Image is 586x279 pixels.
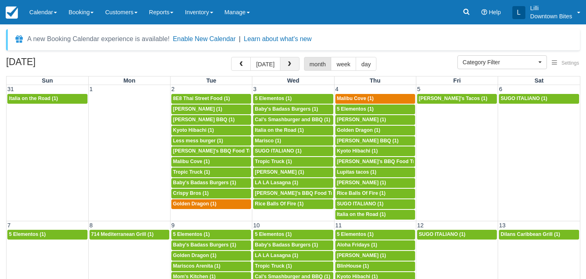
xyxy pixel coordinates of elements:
[304,57,332,71] button: month
[255,127,304,133] span: Italia on the Road (1)
[173,159,210,164] span: Malibu Cove (1)
[252,86,257,92] span: 3
[335,210,415,220] a: Italia on the Road (1)
[6,7,18,19] img: checkfront-main-nav-mini-logo.png
[419,231,466,237] span: SUGO ITALIANO (1)
[489,9,501,15] span: Help
[370,77,380,84] span: Thu
[253,115,333,125] a: Cal’s Smashburger and BBQ (1)
[453,77,461,84] span: Fri
[253,94,333,104] a: 5 Elementos (1)
[335,262,415,271] a: BlinHouse (1)
[173,201,216,207] span: Golden Dragon (1)
[7,94,87,104] a: Italia on the Road (1)
[7,222,11,229] span: 7
[173,35,236,43] button: Enable New Calendar
[27,34,170,44] div: A new Booking Calendar experience is available!
[335,146,415,156] a: Kyoto Hibachi (1)
[335,157,415,167] a: [PERSON_NAME]'s BBQ Food Truck (1)
[173,253,216,258] span: Golden Dragon (1)
[171,94,251,104] a: 8E8 Thai Street Food (1)
[123,77,136,84] span: Mon
[337,211,386,217] span: Italia on the Road (1)
[253,157,333,167] a: Tropic Truck (1)
[335,136,415,146] a: [PERSON_NAME] BBQ (1)
[173,180,236,185] span: Baby's Badass Burgers (1)
[255,106,318,112] span: Baby's Badass Burgers (1)
[9,231,46,237] span: 5 Elementos (1)
[335,230,415,240] a: 5 Elementos (1)
[255,190,349,196] span: [PERSON_NAME]'s BBQ Food Truck (1)
[337,138,399,144] span: [PERSON_NAME] BBQ (1)
[253,168,333,177] a: [PERSON_NAME] (1)
[171,178,251,188] a: Baby's Badass Burgers (1)
[9,96,58,101] span: Italia on the Road (1)
[335,126,415,135] a: Golden Dragon (1)
[463,58,536,66] span: Category Filter
[255,242,318,248] span: Baby's Badass Burgers (1)
[335,115,415,125] a: [PERSON_NAME] (1)
[331,57,356,71] button: week
[171,230,251,240] a: 5 Elementos (1)
[7,230,87,240] a: 5 Elementos (1)
[255,201,304,207] span: Rice Balls Of Fire (1)
[255,96,291,101] span: 5 Elementos (1)
[173,148,267,154] span: [PERSON_NAME]'s BBQ Food Truck (1)
[255,253,298,258] span: LA LA Lasagna (1)
[173,242,236,248] span: Baby's Badass Burgers (1)
[171,126,251,135] a: Kyoto Hibachi (1)
[547,57,584,69] button: Settings
[171,222,175,229] span: 9
[171,157,251,167] a: Malibu Cove (1)
[416,86,421,92] span: 5
[171,146,251,156] a: [PERSON_NAME]'s BBQ Food Truck (1)
[530,12,572,20] p: Downtown Bites
[255,148,302,154] span: SUGO ITALIANO (1)
[173,106,222,112] span: [PERSON_NAME] (1)
[173,190,209,196] span: Crispy Bros (1)
[6,57,109,72] h2: [DATE]
[173,117,235,122] span: [PERSON_NAME] BBQ (1)
[562,60,579,66] span: Settings
[337,148,378,154] span: Kyoto Hibachi (1)
[498,86,503,92] span: 6
[287,77,299,84] span: Wed
[89,86,94,92] span: 1
[335,86,339,92] span: 4
[534,77,543,84] span: Sat
[337,201,384,207] span: SUGO ITALIANO (1)
[171,168,251,177] a: Tropic Truck (1)
[499,230,579,240] a: Dilans Caribbean Grill (1)
[416,222,424,229] span: 12
[171,136,251,146] a: Less mess burger (1)
[253,189,333,198] a: [PERSON_NAME]'s BBQ Food Truck (1)
[253,126,333,135] a: Italia on the Road (1)
[171,199,251,209] a: Golden Dragon (1)
[337,180,386,185] span: [PERSON_NAME] (1)
[252,222,260,229] span: 10
[337,263,369,269] span: BlinHouse (1)
[337,117,386,122] span: [PERSON_NAME] (1)
[337,106,374,112] span: 5 Elementos (1)
[244,35,312,42] a: Learn about what's new
[173,127,214,133] span: Kyoto Hibachi (1)
[253,178,333,188] a: LA LA Lasagna (1)
[239,35,241,42] span: |
[337,253,386,258] span: [PERSON_NAME] (1)
[173,263,221,269] span: Mariscos Arenita (1)
[171,189,251,198] a: Crispy Bros (1)
[457,55,547,69] button: Category Filter
[498,222,506,229] span: 13
[335,94,415,104] a: Malibu Cove (1)
[173,96,230,101] span: 8E8 Thai Street Food (1)
[253,240,333,250] a: Baby's Badass Burgers (1)
[171,115,251,125] a: [PERSON_NAME] BBQ (1)
[335,168,415,177] a: Lupitas tacos (1)
[337,190,386,196] span: Rice Balls Of Fire (1)
[335,199,415,209] a: SUGO ITALIANO (1)
[206,77,216,84] span: Tue
[253,146,333,156] a: SUGO ITALIANO (1)
[335,189,415,198] a: Rice Balls Of Fire (1)
[335,251,415,261] a: [PERSON_NAME] (1)
[173,138,223,144] span: Less mess burger (1)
